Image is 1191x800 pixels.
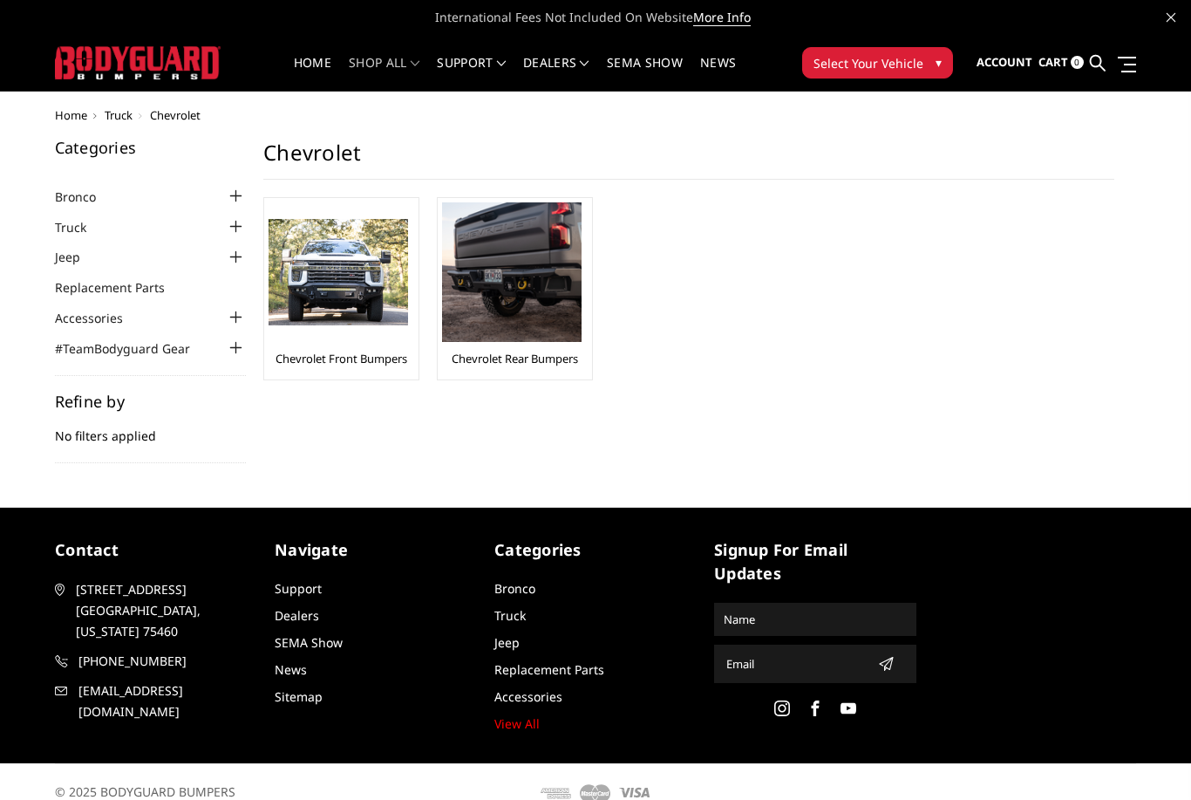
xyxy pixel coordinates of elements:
[349,57,419,91] a: shop all
[55,339,212,358] a: #TeamBodyguard Gear
[1038,54,1068,70] span: Cart
[494,688,562,705] a: Accessories
[1038,39,1084,86] a: Cart 0
[813,54,923,72] span: Select Your Vehicle
[55,140,247,155] h5: Categories
[78,680,256,722] span: [EMAIL_ADDRESS][DOMAIN_NAME]
[802,47,953,79] button: Select Your Vehicle
[693,9,751,26] a: More Info
[494,538,697,562] h5: Categories
[55,218,108,236] a: Truck
[55,651,257,672] a: [PHONE_NUMBER]
[275,634,343,651] a: SEMA Show
[78,651,256,672] span: [PHONE_NUMBER]
[494,661,604,678] a: Replacement Parts
[55,309,145,327] a: Accessories
[55,680,257,722] a: [EMAIL_ADDRESS][DOMAIN_NAME]
[55,248,102,266] a: Jeep
[275,607,319,624] a: Dealers
[523,57,589,91] a: Dealers
[55,393,247,463] div: No filters applied
[977,54,1032,70] span: Account
[55,188,118,206] a: Bronco
[294,57,331,91] a: Home
[275,538,477,562] h5: Navigate
[719,650,871,678] input: Email
[717,605,914,633] input: Name
[714,538,916,585] h5: signup for email updates
[494,607,526,624] a: Truck
[437,57,506,91] a: Support
[275,580,322,597] a: Support
[936,53,942,72] span: ▾
[1071,56,1084,69] span: 0
[55,46,221,79] img: BODYGUARD BUMPERS
[494,634,520,651] a: Jeep
[275,688,323,705] a: Sitemap
[700,57,736,91] a: News
[105,107,133,123] a: Truck
[494,580,535,597] a: Bronco
[76,579,254,642] span: [STREET_ADDRESS] [GEOGRAPHIC_DATA], [US_STATE] 75460
[150,107,201,123] span: Chevrolet
[55,278,187,297] a: Replacement Parts
[452,351,578,366] a: Chevrolet Rear Bumpers
[55,783,235,800] span: © 2025 BODYGUARD BUMPERS
[494,715,540,732] a: View All
[275,661,307,678] a: News
[55,393,247,409] h5: Refine by
[263,140,1114,180] h1: Chevrolet
[55,538,257,562] h5: contact
[607,57,683,91] a: SEMA Show
[977,39,1032,86] a: Account
[55,107,87,123] a: Home
[276,351,407,366] a: Chevrolet Front Bumpers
